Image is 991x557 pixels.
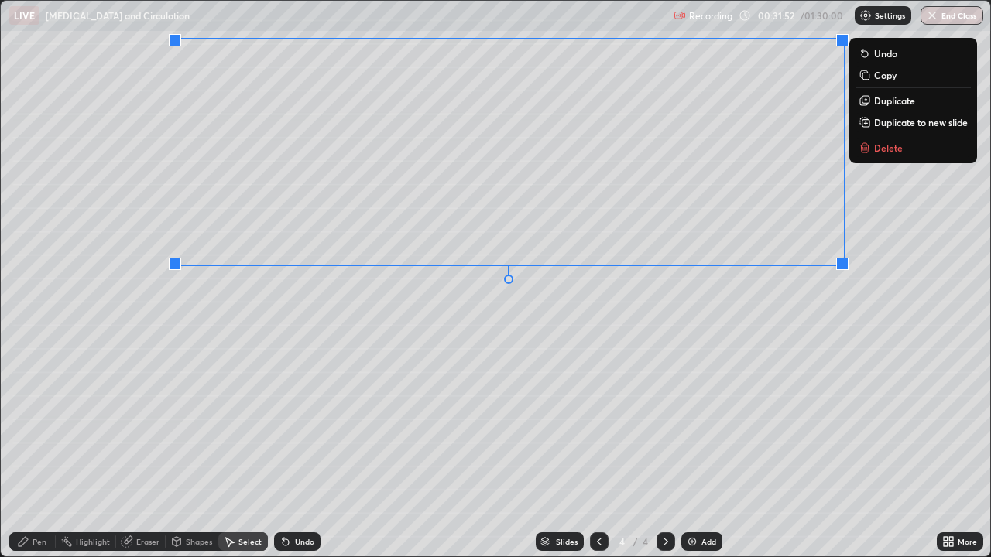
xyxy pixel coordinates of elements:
p: Settings [875,12,905,19]
div: Pen [33,538,46,545]
button: Duplicate to new slide [856,113,971,132]
p: LIVE [14,9,35,22]
div: Highlight [76,538,110,545]
div: Undo [295,538,314,545]
p: Recording [689,10,732,22]
button: End Class [921,6,983,25]
div: Select [238,538,262,545]
img: end-class-cross [926,9,938,22]
div: Slides [556,538,578,545]
div: Add [701,538,716,545]
img: add-slide-button [686,535,698,548]
p: Duplicate to new slide [874,116,968,128]
div: Eraser [136,538,159,545]
div: Shapes [186,538,212,545]
div: More [958,538,977,545]
p: Delete [874,142,903,154]
button: Duplicate [856,91,971,110]
img: class-settings-icons [859,9,872,22]
div: / [633,537,638,546]
p: Undo [874,47,897,60]
button: Delete [856,138,971,157]
p: [MEDICAL_DATA] and Circulation [46,9,190,22]
div: 4 [641,535,650,548]
button: Undo [856,44,971,63]
button: Copy [856,66,971,84]
img: recording.375f2c34.svg [674,9,686,22]
p: Duplicate [874,94,915,107]
div: 4 [615,537,630,546]
p: Copy [874,69,897,81]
